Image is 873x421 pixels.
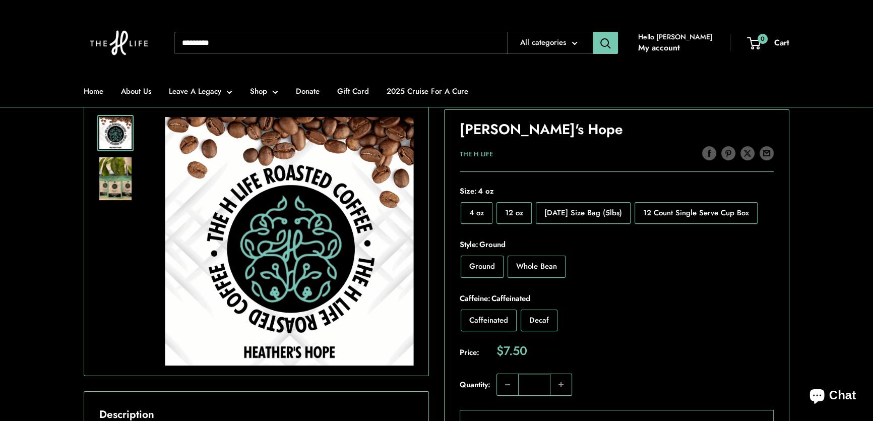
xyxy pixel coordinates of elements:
span: Caffeinated [490,293,530,304]
button: Search [593,32,618,54]
span: Decaf [529,315,549,326]
a: 2025 Cruise For A Cure [387,84,468,98]
span: Size: [460,184,774,198]
a: Share by email [760,146,774,161]
label: Whole Bean [508,256,566,278]
span: [DATE] Size Bag (5lbs) [544,208,622,219]
label: Quantity: [460,371,496,396]
label: 4 oz [461,203,492,224]
a: About Us [121,84,151,98]
a: 0 Cart [748,35,789,50]
span: Cart [774,37,789,48]
img: Heather's Hope [99,157,132,200]
h1: [PERSON_NAME]'s Hope [460,119,774,140]
label: 12 Count Single Serve Cup Box [635,203,758,224]
input: Search... [174,32,507,54]
a: Leave A Legacy [169,84,232,98]
label: Monday Size Bag (5lbs) [536,203,631,224]
inbox-online-store-chat: Shopify online store chat [800,380,865,413]
label: 12 oz [496,203,532,224]
span: 12 oz [505,208,523,219]
a: Donate [296,84,320,98]
span: Caffeinated [469,315,508,326]
span: Whole Bean [516,261,557,272]
label: Caffeinated [461,310,517,331]
label: Decaf [521,310,557,331]
a: Pin on Pinterest [721,146,735,161]
span: Style: [460,238,774,252]
span: Hello [PERSON_NAME] [638,30,713,43]
a: Gift Card [337,84,369,98]
a: The H Life [460,149,493,159]
span: $7.50 [496,345,527,357]
span: Caffeine: [460,291,774,306]
a: Tweet on Twitter [740,146,755,161]
span: Ground [469,261,495,272]
a: My account [638,40,680,55]
a: Share on Facebook [702,146,716,161]
span: 12 Count Single Serve Cup Box [643,208,749,219]
img: Heather's Hope [99,117,132,149]
span: 4 oz [477,186,494,197]
button: Decrease quantity [497,374,518,395]
span: 4 oz [469,208,484,219]
button: Increase quantity [550,374,572,395]
label: Ground [461,256,504,278]
input: Quantity [518,374,550,395]
a: Shop [250,84,278,98]
img: The H Life [84,10,154,76]
img: Heather's Hope [165,117,413,366]
a: Home [84,84,103,98]
span: Price: [460,345,496,359]
span: Ground [478,239,506,251]
span: 0 [758,33,768,43]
